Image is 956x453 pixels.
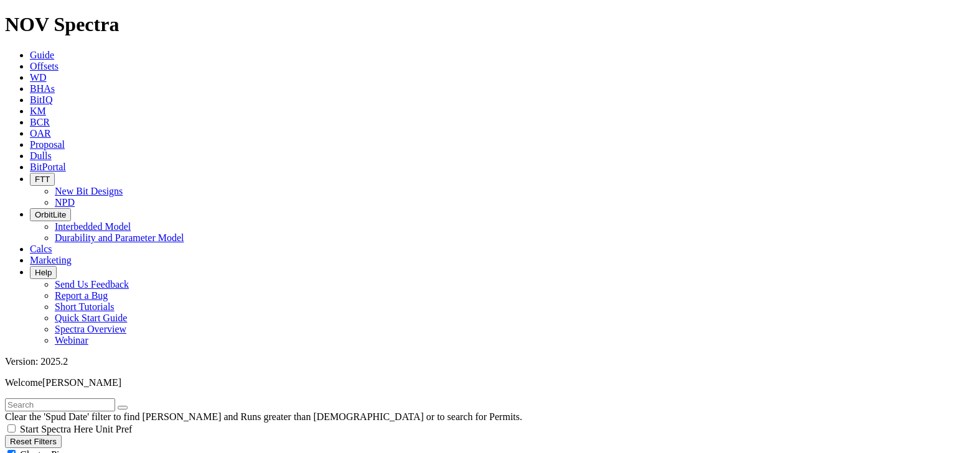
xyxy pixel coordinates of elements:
[5,13,951,36] h1: NOV Spectra
[30,139,65,150] a: Proposal
[30,208,71,221] button: OrbitLite
[30,255,72,265] a: Marketing
[55,232,184,243] a: Durability and Parameter Model
[5,377,951,388] p: Welcome
[55,301,115,312] a: Short Tutorials
[55,290,108,301] a: Report a Bug
[30,128,51,139] a: OAR
[30,61,59,71] a: Offsets
[55,324,126,334] a: Spectra Overview
[30,83,55,94] a: BHAs
[95,424,132,434] span: Unit Pref
[30,162,66,172] a: BitPortal
[30,94,52,105] a: BitIQ
[55,279,129,290] a: Send Us Feedback
[20,424,93,434] span: Start Spectra Here
[30,244,52,254] a: Calcs
[55,186,123,196] a: New Bit Designs
[30,173,55,186] button: FTT
[5,435,62,448] button: Reset Filters
[5,356,951,367] div: Version: 2025.2
[30,50,54,60] a: Guide
[55,335,88,345] a: Webinar
[30,266,57,279] button: Help
[55,221,131,232] a: Interbedded Model
[7,424,16,432] input: Start Spectra Here
[55,313,127,323] a: Quick Start Guide
[55,197,75,208] a: NPD
[5,398,115,411] input: Search
[30,72,47,83] a: WD
[35,210,66,219] span: OrbitLite
[5,411,522,422] span: Clear the 'Spud Date' filter to find [PERSON_NAME] and Runs greater than [DEMOGRAPHIC_DATA] or to...
[35,268,52,277] span: Help
[30,150,52,161] a: Dulls
[30,106,46,116] a: KM
[42,377,121,388] span: [PERSON_NAME]
[30,117,50,127] a: BCR
[35,175,50,184] span: FTT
